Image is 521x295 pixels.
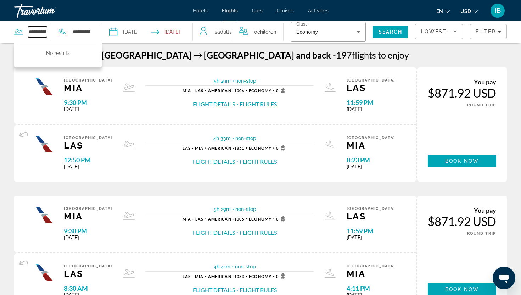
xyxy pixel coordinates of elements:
[249,146,271,150] span: Economy
[64,268,112,279] span: LAS
[460,6,478,16] button: Change currency
[421,27,457,36] mat-select: Sort by
[436,9,443,14] span: en
[352,50,409,60] span: flights to enjoy
[240,158,277,166] button: Flight Rules
[64,156,112,164] span: 12:50 PM
[183,217,203,221] span: MIA - LAS
[428,206,496,214] div: You pay
[254,27,276,37] span: 0
[445,286,479,292] span: Book now
[208,146,244,150] span: 1851
[347,83,395,93] span: LAS
[249,217,271,221] span: Economy
[347,99,395,106] span: 11:59 PM
[276,273,287,279] span: 0
[193,8,208,13] a: Hotels
[470,24,507,39] button: Filters
[347,135,395,140] span: [GEOGRAPHIC_DATA]
[276,216,287,222] span: 0
[276,88,287,93] span: 0
[64,235,112,240] span: [DATE]
[308,8,329,13] a: Activities
[347,164,395,169] span: [DATE]
[347,211,395,222] span: LAS
[64,78,112,83] span: [GEOGRAPHIC_DATA]
[235,264,256,269] span: non-stop
[488,3,507,18] button: User Menu
[64,99,112,106] span: 9:30 PM
[276,145,287,151] span: 0
[213,135,231,141] span: 4h 33m
[19,48,96,58] p: No results
[421,29,466,34] span: Lowest Price
[193,21,283,43] button: Travelers: 2 adults, 0 children
[347,106,395,112] span: [DATE]
[208,274,234,279] span: American -
[277,8,294,13] a: Cruises
[333,50,336,60] span: -
[347,140,395,151] span: MIA
[183,274,203,279] span: LAS - MIA
[101,50,192,60] span: [GEOGRAPHIC_DATA]
[64,106,112,112] span: [DATE]
[64,227,112,235] span: 9:30 PM
[204,50,294,60] span: [GEOGRAPHIC_DATA]
[183,146,203,150] span: LAS - MIA
[208,274,244,279] span: 1033
[208,146,234,150] span: American -
[64,83,112,93] span: MIA
[217,29,232,35] span: Adults
[379,29,403,35] span: Search
[347,206,395,211] span: [GEOGRAPHIC_DATA]
[64,164,112,169] span: [DATE]
[35,78,53,96] img: Airline logo
[214,78,231,84] span: 5h 29m
[296,29,318,35] span: Economy
[495,7,501,14] span: IB
[347,284,395,292] span: 4:11 PM
[208,88,234,93] span: American -
[240,229,277,236] button: Flight Rules
[151,21,180,43] button: Select return date
[333,50,352,60] span: 197
[347,235,395,240] span: [DATE]
[347,268,395,279] span: MIA
[296,50,331,60] span: and back
[476,29,496,34] span: Filter
[235,206,256,212] span: non-stop
[240,100,277,108] button: Flight Rules
[193,229,235,236] button: Flight Details
[64,140,112,151] span: LAS
[214,206,231,212] span: 5h 29m
[467,231,497,236] span: ROUND TRIP
[257,29,276,35] span: Children
[208,217,244,221] span: 1006
[215,27,232,37] span: 2
[193,286,235,294] button: Flight Details
[35,264,53,282] img: Airline logo
[428,86,496,100] div: $871.92 USD
[193,158,235,166] button: Flight Details
[14,1,85,20] a: Travorium
[445,158,479,164] span: Book now
[35,135,53,153] img: Airline logo
[64,211,112,222] span: MIA
[64,284,112,292] span: 8:30 AM
[235,135,256,141] span: non-stop
[193,100,235,108] button: Flight Details
[109,21,139,43] button: Select depart date
[183,88,203,93] span: MIA - LAS
[252,8,263,13] a: Cars
[208,217,234,221] span: American -
[428,155,496,167] button: Book now
[493,267,515,289] iframe: Кнопка для запуску вікна повідомлень
[235,78,256,84] span: non-stop
[208,88,244,93] span: 1006
[240,286,277,294] button: Flight Rules
[428,214,496,228] div: $871.92 USD
[64,206,112,211] span: [GEOGRAPHIC_DATA]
